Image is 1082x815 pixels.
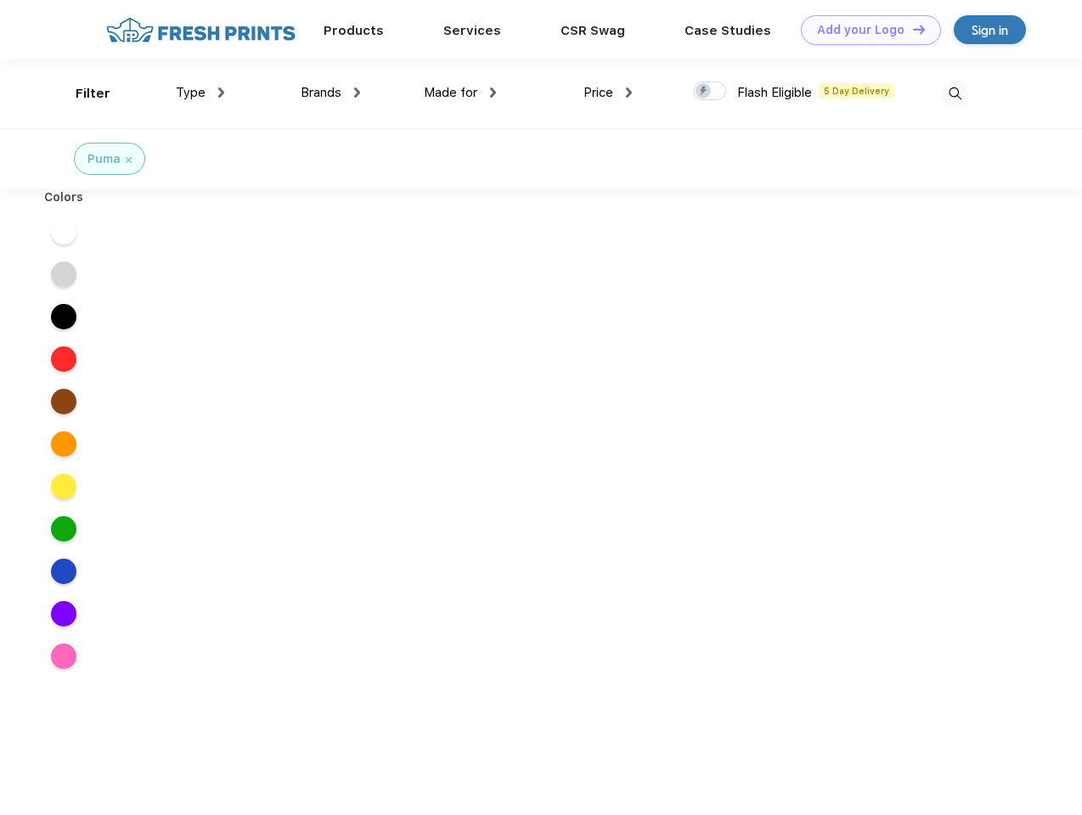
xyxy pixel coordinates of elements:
[87,150,121,168] div: Puma
[354,87,360,98] img: dropdown.png
[490,87,496,98] img: dropdown.png
[954,15,1026,44] a: Sign in
[424,85,477,100] span: Made for
[126,157,132,163] img: filter_cancel.svg
[819,83,894,98] span: 5 Day Delivery
[817,23,904,37] div: Add your Logo
[176,85,206,100] span: Type
[626,87,632,98] img: dropdown.png
[583,85,613,100] span: Price
[737,85,812,100] span: Flash Eligible
[31,188,97,206] div: Colors
[218,87,224,98] img: dropdown.png
[76,84,110,104] div: Filter
[301,85,341,100] span: Brands
[913,25,925,34] img: DT
[101,15,301,45] img: fo%20logo%202.webp
[972,20,1008,40] div: Sign in
[561,23,625,38] a: CSR Swag
[443,23,501,38] a: Services
[324,23,384,38] a: Products
[941,80,969,108] img: desktop_search.svg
